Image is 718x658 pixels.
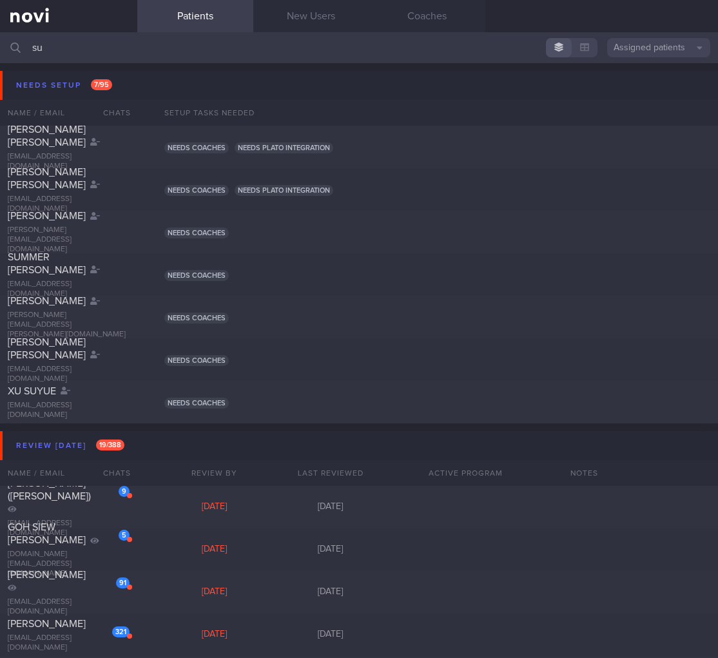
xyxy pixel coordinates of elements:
span: Needs coaches [164,270,229,281]
div: [EMAIL_ADDRESS][DOMAIN_NAME] [8,634,130,653]
div: [DATE] [157,501,273,513]
span: [PERSON_NAME] [8,296,86,306]
div: Review [DATE] [13,437,128,454]
div: [DATE] [273,629,389,641]
div: 321 [112,626,130,637]
div: Review By [157,460,273,486]
div: 9 [119,486,130,497]
div: [DATE] [157,544,273,556]
div: [EMAIL_ADDRESS][DOMAIN_NAME] [8,401,130,420]
div: [EMAIL_ADDRESS][DOMAIN_NAME] [8,195,130,214]
span: 7 / 95 [91,79,112,90]
div: [DATE] [273,544,389,556]
span: [PERSON_NAME] [8,211,86,221]
span: [PERSON_NAME] [PERSON_NAME] [8,337,86,360]
span: [PERSON_NAME] [PERSON_NAME] [8,167,86,190]
div: [PERSON_NAME][EMAIL_ADDRESS][PERSON_NAME][DOMAIN_NAME] [8,311,130,340]
span: Needs coaches [164,313,229,324]
span: [PERSON_NAME] [PERSON_NAME] [8,124,86,148]
div: [EMAIL_ADDRESS][DOMAIN_NAME] [8,280,130,299]
span: Needs coaches [164,185,229,196]
div: [EMAIL_ADDRESS][DOMAIN_NAME] [8,365,130,384]
span: [PERSON_NAME] ([PERSON_NAME]) [8,478,91,501]
div: Chats [86,100,137,126]
span: [PERSON_NAME] [8,619,86,629]
span: Needs coaches [164,398,229,409]
span: Needs plato integration [235,142,333,153]
span: GOH SIEW [PERSON_NAME] [8,522,86,545]
span: 19 / 388 [96,440,124,450]
div: Setup tasks needed [157,100,718,126]
span: Needs plato integration [235,185,333,196]
span: Needs coaches [164,142,229,153]
div: [EMAIL_ADDRESS][DOMAIN_NAME] [8,519,130,538]
div: Last Reviewed [273,460,389,486]
div: [DATE] [273,586,389,598]
div: 91 [116,577,130,588]
div: Active Program [389,460,543,486]
button: Assigned patients [607,38,710,57]
div: 5 [119,530,130,541]
span: XU SUYUE [8,386,56,396]
div: [EMAIL_ADDRESS][DOMAIN_NAME] [8,152,130,171]
div: [DATE] [157,629,273,641]
span: SUMMER [PERSON_NAME] [8,252,86,275]
div: [DATE] [273,501,389,513]
div: Chats [86,460,137,486]
div: [EMAIL_ADDRESS][DOMAIN_NAME] [8,597,130,617]
span: Needs coaches [164,227,229,238]
div: Notes [563,460,718,486]
span: [PERSON_NAME] [8,570,86,580]
div: Needs setup [13,77,115,94]
div: [DATE] [157,586,273,598]
div: [PERSON_NAME][EMAIL_ADDRESS][DOMAIN_NAME] [8,226,130,255]
span: Needs coaches [164,355,229,366]
div: [DOMAIN_NAME][EMAIL_ADDRESS][DOMAIN_NAME] [8,550,130,579]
